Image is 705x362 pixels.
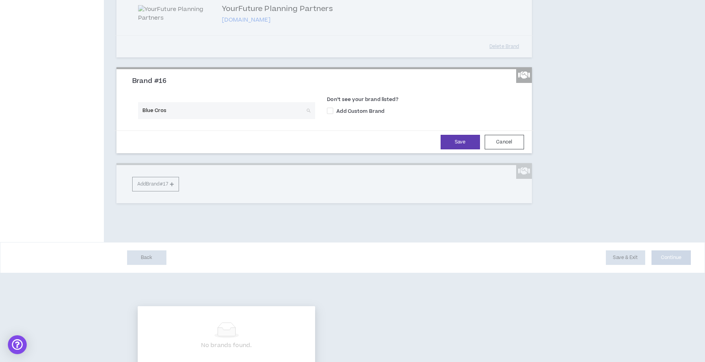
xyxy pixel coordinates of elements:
div: Open Intercom Messenger [8,335,27,354]
h3: Brand #16 [132,77,522,86]
span: Add Custom Brand [333,108,388,115]
label: Don’t see your brand listed? [327,96,522,106]
div: No brands found. [142,341,310,350]
button: Save [441,135,480,149]
button: Cancel [485,135,524,149]
button: Back [127,250,166,265]
button: Save & Exit [606,250,645,265]
button: Continue [651,250,691,265]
